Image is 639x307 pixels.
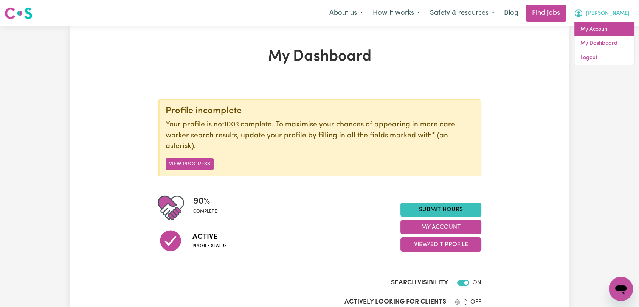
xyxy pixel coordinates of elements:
a: Blog [499,5,523,22]
span: [PERSON_NAME] [586,9,630,18]
label: Search Visibility [391,278,448,288]
div: Profile completeness: 90% [193,195,223,221]
button: View Progress [166,158,214,170]
a: Careseekers logo [5,5,33,22]
button: View/Edit Profile [400,237,481,252]
div: My Account [574,22,634,65]
a: My Account [574,22,634,37]
button: My Account [400,220,481,234]
iframe: Button to launch messaging window [609,277,633,301]
div: Profile incomplete [166,106,475,117]
img: Careseekers logo [5,6,33,20]
u: 100% [224,121,240,128]
p: Your profile is not complete. To maximise your chances of appearing in more care worker search re... [166,120,475,152]
span: Profile status [192,243,227,249]
span: complete [193,208,217,215]
button: My Account [569,5,634,21]
span: OFF [470,299,481,305]
span: Active [192,231,227,243]
span: 90 % [193,195,217,208]
a: Submit Hours [400,203,481,217]
label: Actively Looking for Clients [344,297,446,307]
h1: My Dashboard [158,48,481,66]
button: Safety & resources [425,5,499,21]
button: How it works [368,5,425,21]
a: Find jobs [526,5,566,22]
button: About us [324,5,368,21]
a: Logout [574,51,634,65]
span: ON [472,280,481,286]
a: My Dashboard [574,36,634,51]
